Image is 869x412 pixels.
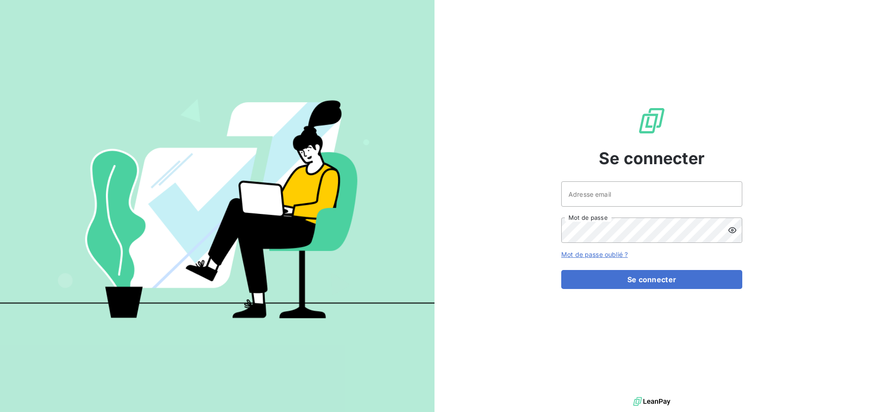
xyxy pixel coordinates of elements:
input: placeholder [561,181,742,207]
button: Se connecter [561,270,742,289]
img: logo [633,395,670,408]
img: Logo LeanPay [637,106,666,135]
span: Se connecter [599,146,705,170]
a: Mot de passe oublié ? [561,251,628,258]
